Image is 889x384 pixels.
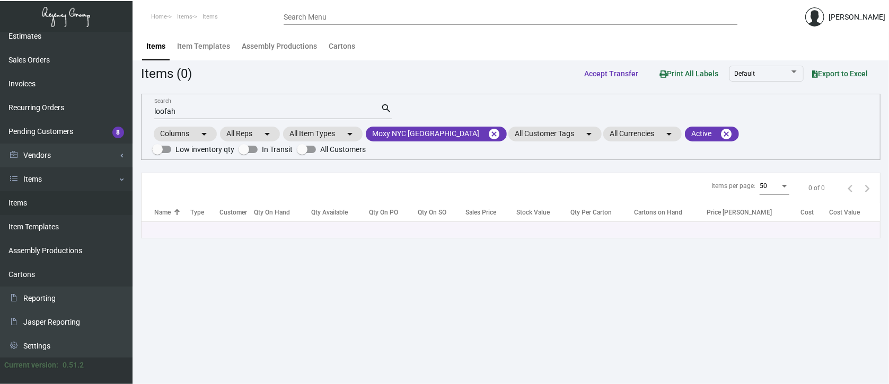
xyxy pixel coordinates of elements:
div: Cost Value [829,208,879,217]
mat-icon: arrow_drop_down [663,128,675,140]
mat-chip: Active [685,127,739,141]
mat-icon: cancel [720,128,733,140]
div: Sales Price [466,208,516,217]
div: Price [PERSON_NAME] [707,208,772,217]
div: Stock Value [516,208,550,217]
span: Items [177,13,192,20]
button: Print All Labels [651,64,727,83]
div: Name [154,208,190,217]
mat-chip: All Currencies [603,127,682,141]
span: Default [734,70,755,77]
div: Assembly Productions [242,41,317,52]
div: Cartons on Hand [634,208,707,217]
img: admin@bootstrapmaster.com [805,7,824,26]
mat-chip: All Item Types [283,127,363,141]
th: Customer [219,203,254,221]
div: 0.51.2 [63,360,84,371]
mat-chip: Moxy NYC [GEOGRAPHIC_DATA] [366,127,507,141]
span: Low inventory qty [175,143,234,156]
span: All Customers [320,143,366,156]
div: Current version: [4,360,58,371]
div: Type [190,208,219,217]
div: Cost Value [829,208,860,217]
div: Cost [800,208,829,217]
span: 50 [760,182,767,190]
span: Accept Transfer [584,69,638,78]
button: Export to Excel [804,64,876,83]
div: Price [PERSON_NAME] [707,208,800,217]
div: [PERSON_NAME] [829,12,885,23]
div: Qty Available [311,208,369,217]
button: Previous page [842,180,859,197]
div: Stock Value [516,208,570,217]
span: In Transit [262,143,293,156]
div: Items per page: [711,181,755,191]
div: Item Templates [177,41,230,52]
div: Items [146,41,165,52]
div: Qty On SO [418,208,446,217]
div: Qty Per Carton [570,208,635,217]
div: Name [154,208,171,217]
mat-chip: Columns [154,127,217,141]
mat-select: Items per page: [760,183,789,190]
div: Qty Per Carton [570,208,612,217]
div: Type [190,208,204,217]
div: Cartons [329,41,355,52]
mat-icon: search [381,102,392,115]
button: Accept Transfer [576,64,647,83]
div: Qty On PO [369,208,399,217]
mat-icon: arrow_drop_down [344,128,356,140]
span: Items [203,13,218,20]
div: Cost [800,208,814,217]
span: Home [151,13,167,20]
span: Export to Excel [812,69,868,78]
mat-icon: arrow_drop_down [198,128,210,140]
mat-icon: arrow_drop_down [583,128,595,140]
button: Next page [859,180,876,197]
div: Cartons on Hand [634,208,682,217]
div: 0 of 0 [808,183,825,193]
div: Qty On PO [369,208,418,217]
div: Sales Price [466,208,497,217]
div: Qty On Hand [254,208,290,217]
div: Qty On SO [418,208,465,217]
mat-icon: cancel [488,128,500,140]
mat-icon: arrow_drop_down [261,128,274,140]
div: Items (0) [141,64,192,83]
mat-chip: All Reps [220,127,280,141]
span: Print All Labels [659,69,718,78]
div: Qty Available [311,208,348,217]
div: Qty On Hand [254,208,311,217]
mat-chip: All Customer Tags [508,127,602,141]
